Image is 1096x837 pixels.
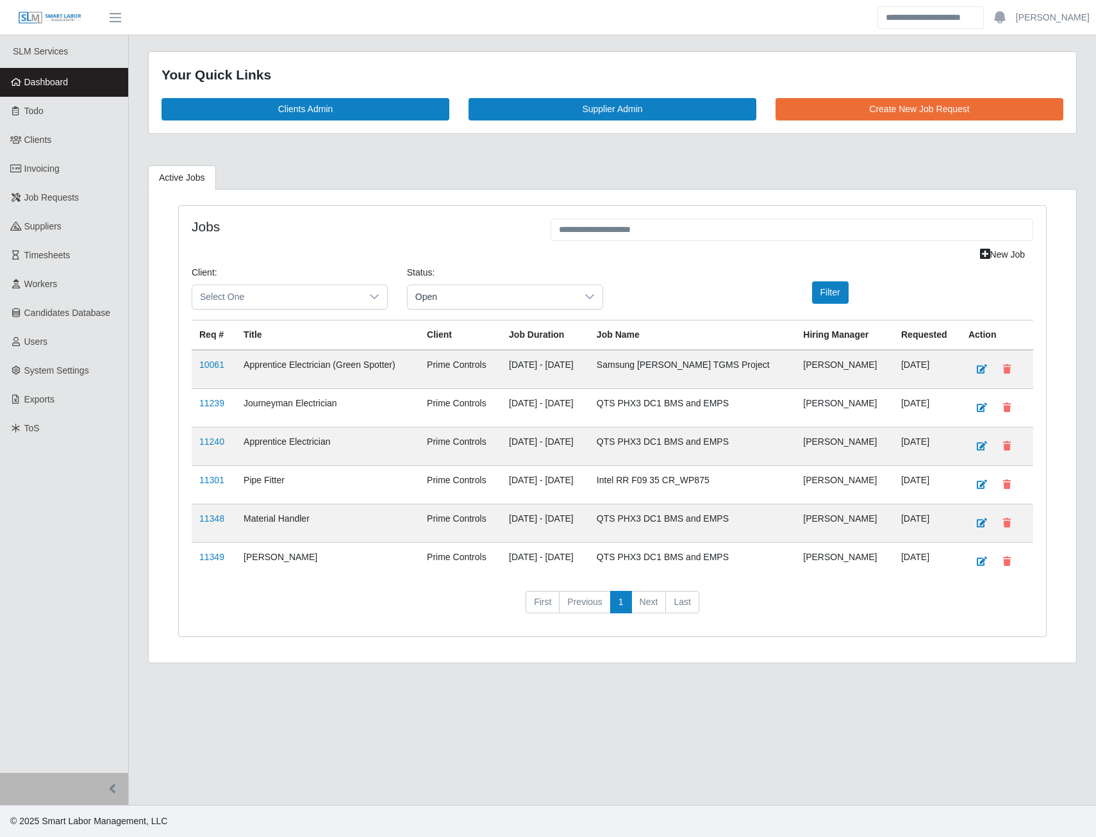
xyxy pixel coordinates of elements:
[893,320,961,350] th: Requested
[10,816,167,826] span: © 2025 Smart Labor Management, LLC
[419,504,501,542] td: Prime Controls
[795,388,893,427] td: [PERSON_NAME]
[24,221,62,231] span: Suppliers
[812,281,849,304] button: Filter
[419,542,501,581] td: Prime Controls
[192,320,236,350] th: Req #
[148,165,216,190] a: Active Jobs
[589,350,795,389] td: Samsung [PERSON_NAME] TGMS Project
[877,6,984,29] input: Search
[199,475,224,485] a: 11301
[199,552,224,562] a: 11349
[795,350,893,389] td: [PERSON_NAME]
[589,504,795,542] td: QTS PHX3 DC1 BMS and EMPS
[501,427,589,465] td: [DATE] - [DATE]
[501,542,589,581] td: [DATE] - [DATE]
[893,465,961,504] td: [DATE]
[419,388,501,427] td: Prime Controls
[192,266,217,279] label: Client:
[24,423,40,433] span: ToS
[795,542,893,581] td: [PERSON_NAME]
[199,398,224,408] a: 11239
[795,504,893,542] td: [PERSON_NAME]
[589,542,795,581] td: QTS PHX3 DC1 BMS and EMPS
[893,350,961,389] td: [DATE]
[961,320,1033,350] th: Action
[610,591,632,614] a: 1
[24,394,54,404] span: Exports
[13,46,68,56] span: SLM Services
[589,427,795,465] td: QTS PHX3 DC1 BMS and EMPS
[501,504,589,542] td: [DATE] - [DATE]
[589,320,795,350] th: Job Name
[893,388,961,427] td: [DATE]
[893,542,961,581] td: [DATE]
[24,163,60,174] span: Invoicing
[24,365,89,376] span: System Settings
[192,219,531,235] h4: Jobs
[795,427,893,465] td: [PERSON_NAME]
[501,350,589,389] td: [DATE] - [DATE]
[236,504,419,542] td: Material Handler
[407,266,435,279] label: Status:
[1016,11,1090,24] a: [PERSON_NAME]
[893,427,961,465] td: [DATE]
[776,98,1063,120] a: Create New Job Request
[192,591,1033,624] nav: pagination
[18,11,82,25] img: SLM Logo
[236,465,419,504] td: Pipe Fitter
[192,285,361,309] span: Select One
[972,244,1033,266] a: New Job
[162,65,1063,85] div: Your Quick Links
[24,336,48,347] span: Users
[589,465,795,504] td: Intel RR F09 35 CR_WP875
[795,465,893,504] td: [PERSON_NAME]
[501,320,589,350] th: Job Duration
[199,436,224,447] a: 11240
[199,513,224,524] a: 11348
[236,542,419,581] td: [PERSON_NAME]
[199,360,224,370] a: 10061
[469,98,756,120] a: Supplier Admin
[236,320,419,350] th: Title
[408,285,577,309] span: Open
[236,350,419,389] td: Apprentice Electrician (Green Spotter)
[419,427,501,465] td: Prime Controls
[24,106,44,116] span: Todo
[24,192,79,203] span: Job Requests
[24,135,52,145] span: Clients
[24,279,58,289] span: Workers
[419,465,501,504] td: Prime Controls
[24,308,111,318] span: Candidates Database
[236,427,419,465] td: Apprentice Electrician
[419,350,501,389] td: Prime Controls
[501,388,589,427] td: [DATE] - [DATE]
[236,388,419,427] td: Journeyman Electrician
[795,320,893,350] th: Hiring Manager
[162,98,449,120] a: Clients Admin
[589,388,795,427] td: QTS PHX3 DC1 BMS and EMPS
[24,250,71,260] span: Timesheets
[501,465,589,504] td: [DATE] - [DATE]
[24,77,69,87] span: Dashboard
[419,320,501,350] th: Client
[893,504,961,542] td: [DATE]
